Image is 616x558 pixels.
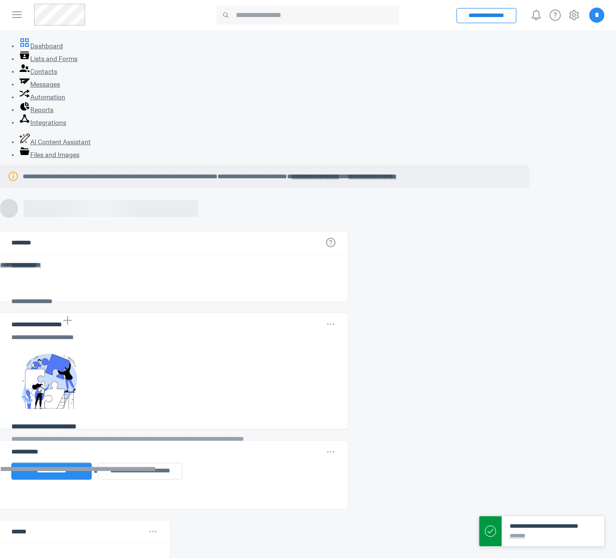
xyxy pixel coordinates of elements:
[30,93,65,101] span: Automation
[30,106,53,113] span: Reports
[19,55,78,62] a: Lists and Forms
[30,55,78,62] span: Lists and Forms
[30,42,63,50] span: Dashboard
[30,138,91,146] span: AI Content Assistant
[30,119,66,126] span: Integrations
[30,68,57,75] span: Contacts
[19,119,66,126] a: Integrations
[30,80,60,88] span: Messages
[30,151,79,158] span: Files and Images
[19,138,91,146] a: AI Content Assistant
[19,80,60,88] a: Messages
[19,151,79,158] a: Files and Images
[19,93,65,101] a: Automation
[19,106,53,113] a: Reports
[19,68,57,75] a: Contacts
[19,42,63,50] a: Dashboard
